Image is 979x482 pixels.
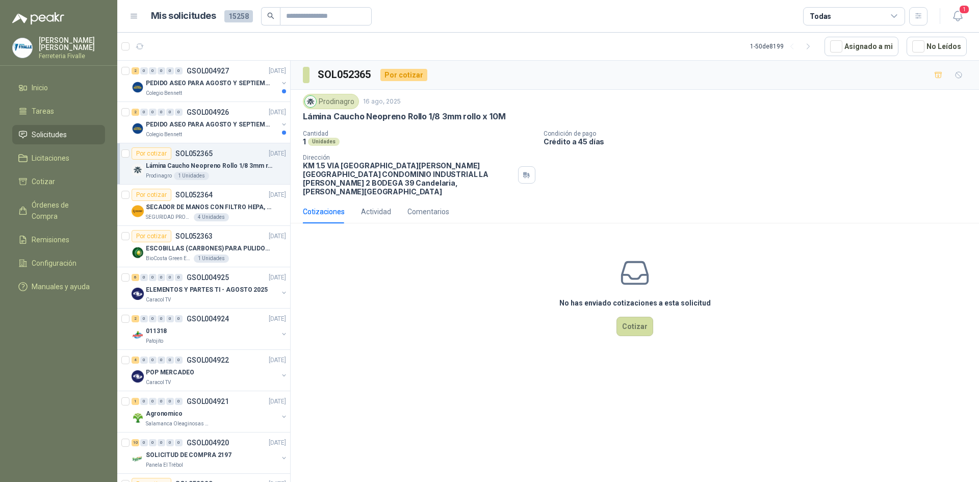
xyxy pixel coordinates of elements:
p: PEDIDO ASEO PARA AGOSTO Y SEPTIEMBRE 2 [146,79,273,88]
p: Patojito [146,337,163,345]
div: 0 [175,67,183,74]
span: Tareas [32,106,54,117]
div: Por cotizar [132,230,171,242]
div: 0 [175,109,183,116]
p: Crédito a 45 días [544,137,975,146]
div: 1 Unidades [194,255,229,263]
div: 2 [132,315,139,322]
p: ELEMENTOS Y PARTES TI - AGOSTO 2025 [146,285,268,295]
div: 0 [175,315,183,322]
div: Comentarios [407,206,449,217]
p: GSOL004927 [187,67,229,74]
a: 2 0 0 0 0 0 GSOL004926[DATE] Company LogoPEDIDO ASEO PARA AGOSTO Y SEPTIEMBREColegio Bennett [132,106,288,139]
p: [DATE] [269,273,286,283]
div: 0 [175,274,183,281]
div: 0 [149,357,157,364]
span: Licitaciones [32,153,69,164]
p: [DATE] [269,108,286,117]
a: 10 0 0 0 0 0 GSOL004920[DATE] Company LogoSOLICITUD DE COMPRA 2197Panela El Trébol [132,437,288,469]
div: 0 [166,67,174,74]
p: GSOL004922 [187,357,229,364]
div: 0 [140,398,148,405]
p: GSOL004926 [187,109,229,116]
p: [DATE] [269,438,286,448]
span: Manuales y ayuda [32,281,90,292]
div: 1 Unidades [174,172,209,180]
img: Company Logo [132,164,144,176]
div: 0 [140,274,148,281]
a: Configuración [12,253,105,273]
div: 1 [132,398,139,405]
div: 0 [149,274,157,281]
div: Actividad [361,206,391,217]
a: Por cotizarSOL052364[DATE] Company LogoSECADOR DE MANOS CON FILTRO HEPA, SECADO RAPIDOSEGURIDAD P... [117,185,290,226]
p: [PERSON_NAME] [PERSON_NAME] [39,37,105,51]
div: Por cotizar [380,69,427,81]
p: Caracol TV [146,296,171,304]
p: 011318 [146,326,167,336]
button: 1 [948,7,967,26]
p: GSOL004925 [187,274,229,281]
img: Company Logo [13,38,32,58]
p: POP MERCADEO [146,368,194,377]
div: 0 [158,315,165,322]
div: Por cotizar [132,147,171,160]
p: SOLICITUD DE COMPRA 2197 [146,450,231,460]
div: 0 [158,109,165,116]
p: Panela El Trébol [146,461,183,469]
a: Solicitudes [12,125,105,144]
span: Configuración [32,258,76,269]
p: SOL052365 [175,150,213,157]
div: 0 [166,315,174,322]
div: 0 [149,67,157,74]
div: 0 [166,398,174,405]
div: 0 [140,357,148,364]
p: Salamanca Oleaginosas SAS [146,420,210,428]
div: 0 [166,274,174,281]
a: Licitaciones [12,148,105,168]
p: Cantidad [303,130,535,137]
a: Inicio [12,78,105,97]
span: Remisiones [32,234,69,245]
h3: No has enviado cotizaciones a esta solicitud [559,297,711,309]
p: Colegio Bennett [146,89,182,97]
p: ESCOBILLAS (CARBONES) PARA PULIDORA DEWALT [146,244,273,253]
div: 1 - 50 de 8199 [750,38,816,55]
p: GSOL004920 [187,439,229,446]
p: Caracol TV [146,378,171,387]
a: Manuales y ayuda [12,277,105,296]
a: Por cotizarSOL052363[DATE] Company LogoESCOBILLAS (CARBONES) PARA PULIDORA DEWALTBioCosta Green E... [117,226,290,267]
span: Inicio [32,82,48,93]
button: No Leídos [907,37,967,56]
p: BioCosta Green Energy S.A.S [146,255,192,263]
div: 0 [166,357,174,364]
span: 15258 [224,10,253,22]
div: 0 [149,398,157,405]
div: 0 [149,109,157,116]
a: 4 0 0 0 0 0 GSOL004922[DATE] Company LogoPOP MERCADEOCaracol TV [132,354,288,387]
p: Prodinagro [146,172,172,180]
p: [DATE] [269,397,286,407]
div: 0 [166,439,174,446]
p: Dirección [303,154,514,161]
div: 0 [140,109,148,116]
img: Company Logo [132,370,144,383]
h1: Mis solicitudes [151,9,216,23]
p: SECADOR DE MANOS CON FILTRO HEPA, SECADO RAPIDO [146,202,273,212]
p: [DATE] [269,232,286,241]
span: Solicitudes [32,129,67,140]
img: Company Logo [132,329,144,341]
div: 0 [158,274,165,281]
div: 0 [158,357,165,364]
div: 0 [140,439,148,446]
div: 0 [175,439,183,446]
a: Por cotizarSOL052365[DATE] Company LogoLámina Caucho Neopreno Rollo 1/8 3mm rollo x 10MProdinagro... [117,143,290,185]
span: search [267,12,274,19]
a: Cotizar [12,172,105,191]
p: 1 [303,137,306,146]
div: 0 [149,439,157,446]
p: GSOL004924 [187,315,229,322]
p: Colegio Bennett [146,131,182,139]
p: SOL052363 [175,233,213,240]
p: Lámina Caucho Neopreno Rollo 1/8 3mm rollo x 10M [146,161,273,171]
